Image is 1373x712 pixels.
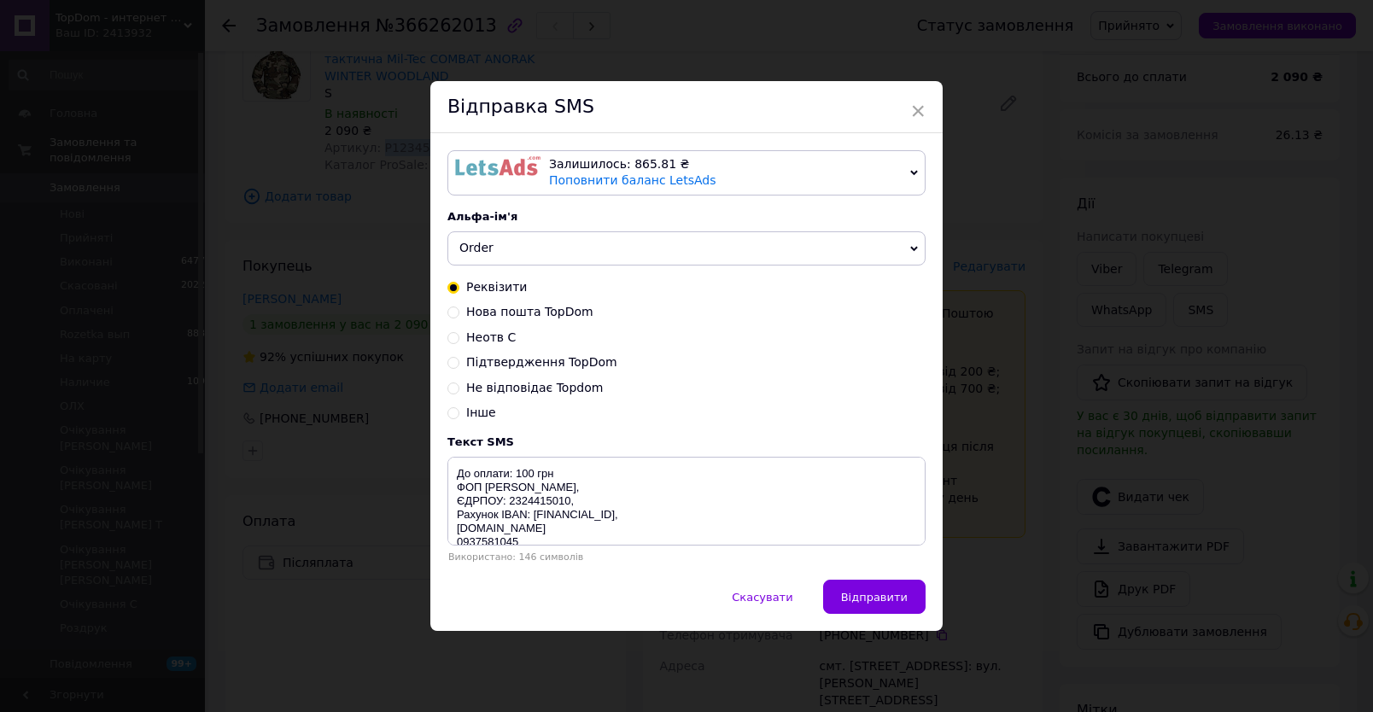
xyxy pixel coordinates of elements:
span: Інше [466,406,496,419]
textarea: До оплати: 100 грн ФОП [PERSON_NAME], ЄДРПОУ: 2324415010, Рахунок IBAN: [FINANCIAL_ID], [DOMAIN_N... [447,457,926,546]
div: Залишилось: 865.81 ₴ [549,156,903,173]
span: Нова пошта TopDom [466,305,593,318]
div: Текст SMS [447,435,926,448]
span: Реквізити [466,280,527,294]
span: × [910,96,926,125]
span: Не відповідає Topdom [466,381,603,394]
span: Підтвердження TopDom [466,355,617,369]
div: Використано: 146 символів [447,552,926,563]
span: Неотв С [466,330,516,344]
button: Скасувати [714,580,810,614]
span: Order [459,241,494,254]
span: Скасувати [732,591,792,604]
div: Відправка SMS [430,81,943,133]
span: Альфа-ім'я [447,210,517,223]
button: Відправити [823,580,926,614]
span: Відправити [841,591,908,604]
a: Поповнити баланс LetsAds [549,173,716,187]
